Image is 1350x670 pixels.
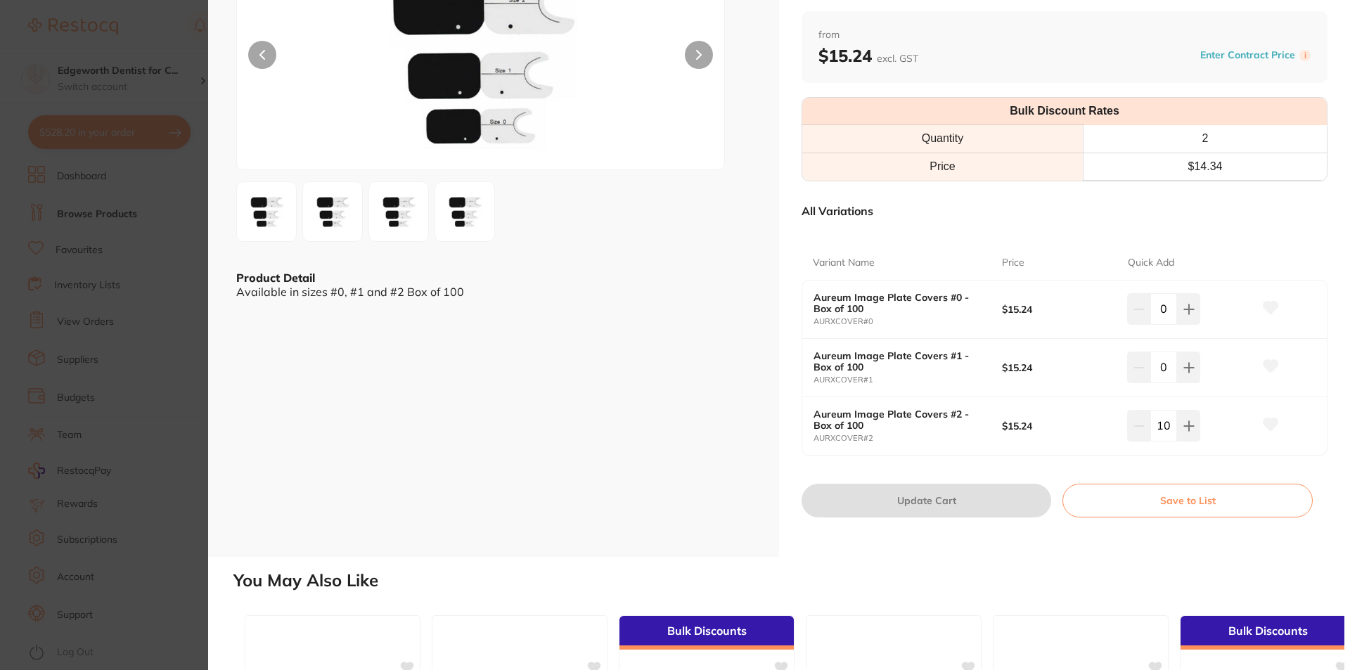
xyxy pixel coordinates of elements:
[236,271,315,285] b: Product Detail
[619,616,794,650] div: Bulk Discounts
[814,408,983,431] b: Aureum Image Plate Covers #2 - Box of 100
[307,186,358,237] img: cGctNDgwMDc
[814,292,983,314] b: Aureum Image Plate Covers #0 - Box of 100
[1083,125,1327,153] th: 2
[1196,49,1299,62] button: Enter Contract Price
[1083,153,1327,180] td: $ 14.34
[877,52,918,65] span: excl. GST
[233,571,1344,591] h2: You May Also Like
[373,186,424,237] img: cGctNDgwMDY
[439,186,490,237] img: cGctNDgwMDg
[1128,256,1174,270] p: Quick Add
[1062,484,1313,517] button: Save to List
[802,484,1051,517] button: Update Cart
[802,125,1083,153] th: Quantity
[236,285,751,298] div: Available in sizes #0, #1 and #2 Box of 100
[813,256,875,270] p: Variant Name
[802,204,873,218] p: All Variations
[241,186,292,237] img: cGctNDgwMDU
[814,375,1002,385] small: AURXCOVER#1
[818,45,918,66] b: $15.24
[1299,50,1311,61] label: i
[1002,256,1024,270] p: Price
[802,153,1083,180] td: Price
[818,28,1311,42] span: from
[1002,362,1115,373] b: $15.24
[1002,420,1115,432] b: $15.24
[814,434,1002,443] small: AURXCOVER#2
[814,350,983,373] b: Aureum Image Plate Covers #1 - Box of 100
[802,98,1327,125] th: Bulk Discount Rates
[1002,304,1115,315] b: $15.24
[814,317,1002,326] small: AURXCOVER#0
